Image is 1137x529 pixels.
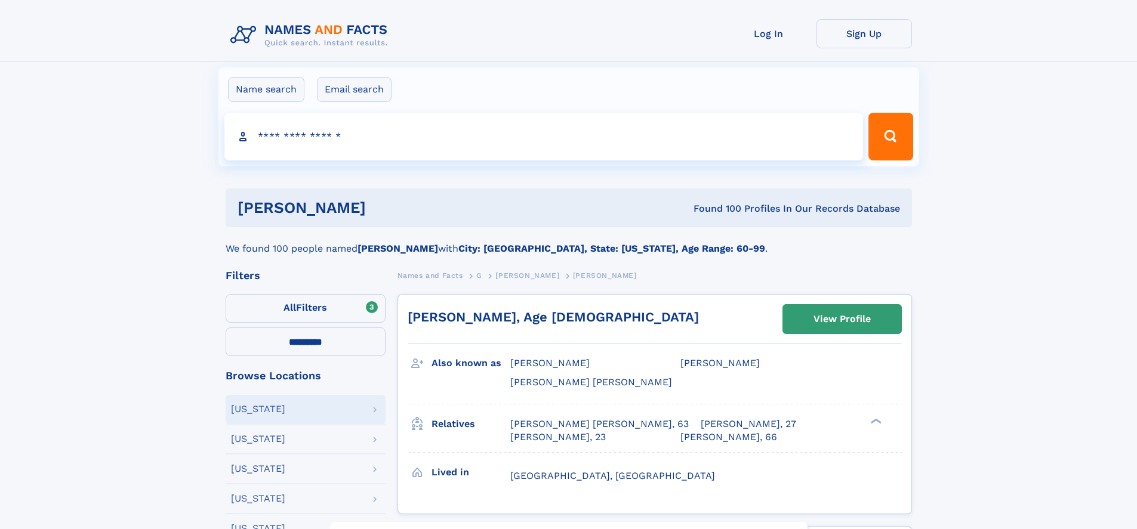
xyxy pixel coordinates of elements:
[510,376,672,388] span: [PERSON_NAME] [PERSON_NAME]
[680,357,760,369] span: [PERSON_NAME]
[226,227,912,256] div: We found 100 people named with .
[432,414,510,434] h3: Relatives
[680,431,777,444] a: [PERSON_NAME], 66
[231,404,285,414] div: [US_STATE]
[701,417,796,431] a: [PERSON_NAME], 27
[226,294,386,323] label: Filters
[495,271,559,280] span: [PERSON_NAME]
[228,77,304,102] label: Name search
[529,202,900,215] div: Found 100 Profiles In Our Records Database
[238,200,530,215] h1: [PERSON_NAME]
[458,243,765,254] b: City: [GEOGRAPHIC_DATA], State: [US_STATE], Age Range: 60-99
[226,270,386,281] div: Filters
[231,464,285,474] div: [US_STATE]
[284,302,296,313] span: All
[226,370,386,381] div: Browse Locations
[783,305,901,333] a: View Profile
[432,462,510,482] h3: Lived in
[398,268,463,283] a: Names and Facts
[358,243,438,254] b: [PERSON_NAME]
[868,113,913,160] button: Search Button
[408,310,699,324] a: [PERSON_NAME], Age [DEMOGRAPHIC_DATA]
[721,19,816,48] a: Log In
[226,19,398,51] img: Logo Names and Facts
[224,113,864,160] input: search input
[868,417,882,425] div: ❯
[231,494,285,503] div: [US_STATE]
[476,268,482,283] a: G
[814,305,871,333] div: View Profile
[510,357,590,369] span: [PERSON_NAME]
[573,271,637,280] span: [PERSON_NAME]
[495,268,559,283] a: [PERSON_NAME]
[510,470,715,481] span: [GEOGRAPHIC_DATA], [GEOGRAPHIC_DATA]
[476,271,482,280] span: G
[510,431,606,444] a: [PERSON_NAME], 23
[231,434,285,444] div: [US_STATE]
[317,77,392,102] label: Email search
[816,19,912,48] a: Sign Up
[510,417,689,431] a: [PERSON_NAME] [PERSON_NAME], 63
[432,353,510,373] h3: Also known as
